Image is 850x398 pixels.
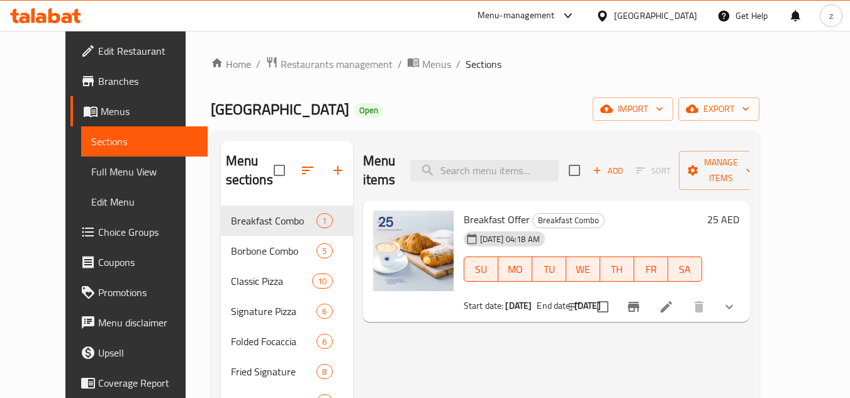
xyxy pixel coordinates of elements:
[317,306,332,318] span: 6
[101,104,198,119] span: Menus
[593,97,673,121] button: import
[211,95,349,123] span: [GEOGRAPHIC_DATA]
[98,43,198,58] span: Edit Restaurant
[70,217,208,247] a: Choice Groups
[70,247,208,277] a: Coupons
[70,66,208,96] a: Branches
[98,375,198,390] span: Coverage Report
[829,9,833,23] span: z
[317,215,332,227] span: 1
[571,260,595,279] span: WE
[532,257,566,282] button: TU
[478,8,555,23] div: Menu-management
[464,257,498,282] button: SU
[221,326,353,357] div: Folded Focaccia6
[469,260,493,279] span: SU
[323,155,353,185] button: Add section
[70,277,208,307] a: Promotions
[231,274,313,289] span: Classic Pizza
[566,257,600,282] button: WE
[466,57,501,72] span: Sections
[293,155,323,185] span: Sort sections
[688,101,749,117] span: export
[98,285,198,300] span: Promotions
[464,297,504,314] span: Start date:
[684,292,714,322] button: delete
[70,307,208,338] a: Menu disclaimer
[316,334,332,349] div: items
[659,299,674,314] a: Edit menu item
[532,213,605,228] div: Breakfast Combo
[464,210,530,229] span: Breakfast Offer
[266,56,393,72] a: Restaurants management
[498,257,532,282] button: MO
[722,299,737,314] svg: Show Choices
[707,211,739,228] h6: 25 AED
[98,345,198,360] span: Upsell
[226,152,274,189] h2: Menu sections
[354,103,383,118] div: Open
[639,260,663,279] span: FR
[668,257,702,282] button: SA
[614,9,697,23] div: [GEOGRAPHIC_DATA]
[363,152,396,189] h2: Menu items
[316,213,332,228] div: items
[81,157,208,187] a: Full Menu View
[618,292,649,322] button: Branch-specific-item
[317,366,332,378] span: 8
[475,233,545,245] span: [DATE] 04:18 AM
[398,57,402,72] li: /
[70,368,208,398] a: Coverage Report
[231,213,317,228] span: Breakfast Combo
[211,56,759,72] nav: breadcrumb
[70,96,208,126] a: Menus
[281,57,393,72] span: Restaurants management
[91,194,198,209] span: Edit Menu
[317,336,332,348] span: 6
[533,213,604,228] span: Breakfast Combo
[91,164,198,179] span: Full Menu View
[559,292,590,322] button: sort-choices
[588,161,628,180] span: Add item
[537,260,561,279] span: TU
[313,275,332,287] span: 10
[354,105,383,116] span: Open
[561,157,588,184] span: Select section
[503,260,527,279] span: MO
[91,134,198,149] span: Sections
[689,155,753,186] span: Manage items
[221,266,353,296] div: Classic Pizza10
[256,57,260,72] li: /
[422,57,451,72] span: Menus
[221,236,353,266] div: Borbone Combo5
[603,101,663,117] span: import
[231,243,317,258] span: Borbone Combo
[98,224,198,240] span: Choice Groups
[316,243,332,258] div: items
[456,57,461,72] li: /
[221,296,353,326] div: Signature Pizza6
[98,74,198,89] span: Branches
[407,56,451,72] a: Menus
[605,260,629,279] span: TH
[231,334,317,349] span: Folded Focaccia
[81,187,208,217] a: Edit Menu
[316,364,332,379] div: items
[312,274,332,289] div: items
[231,304,317,319] div: Signature Pizza
[98,255,198,270] span: Coupons
[714,292,744,322] button: show more
[591,163,625,178] span: Add
[505,297,532,314] b: [DATE]
[317,245,332,257] span: 5
[70,36,208,66] a: Edit Restaurant
[70,338,208,368] a: Upsell
[98,315,198,330] span: Menu disclaimer
[211,57,251,72] a: Home
[231,364,317,379] span: Fried Signature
